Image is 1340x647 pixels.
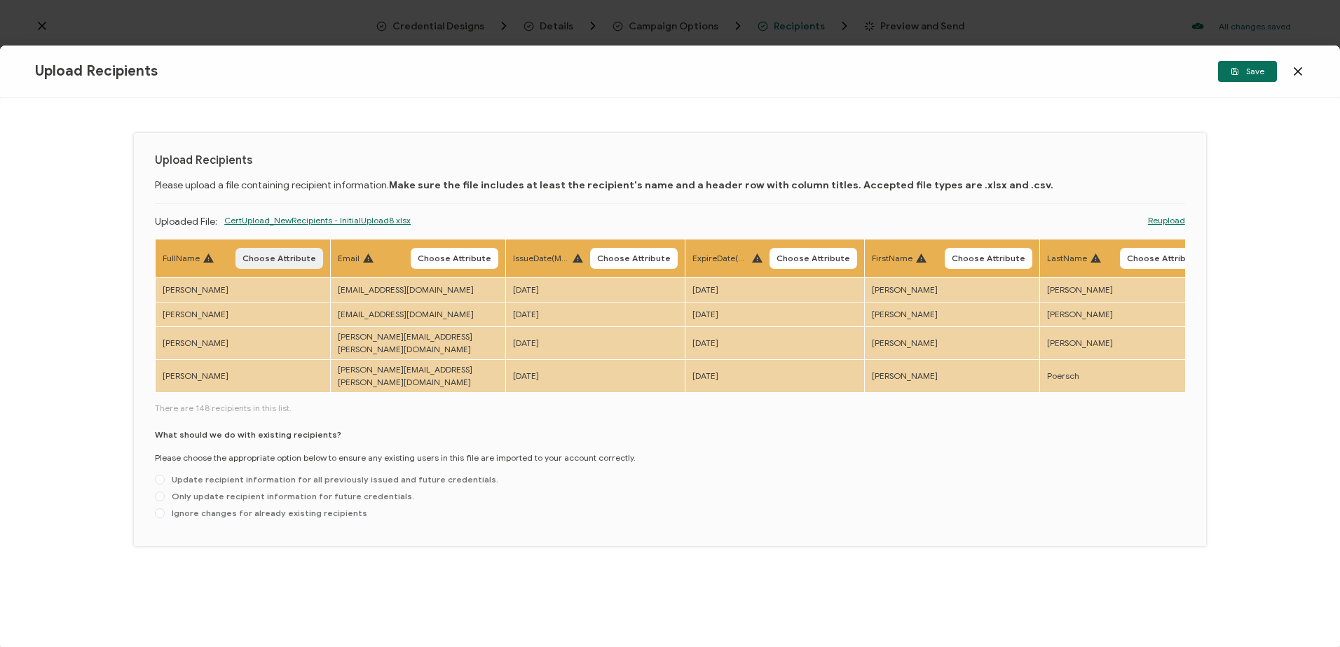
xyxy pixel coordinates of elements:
button: Choose Attribute [411,248,498,269]
iframe: Chat Widget [1270,580,1340,647]
td: [DATE] [506,359,685,392]
span: Choose Attribute [242,254,316,263]
span: FirstName [872,252,912,265]
td: [PERSON_NAME] [1040,277,1215,302]
span: Save [1231,67,1264,76]
p: Please choose the appropriate option below to ensure any existing users in this file are imported... [155,452,636,464]
span: Choose Attribute [777,254,850,263]
td: [DATE] [685,302,865,326]
td: [PERSON_NAME] [865,359,1040,392]
td: [DATE] [685,277,865,302]
span: ExpireDate(Month <day>, <year>) [692,252,748,265]
span: FullName [163,252,200,265]
span: Choose Attribute [418,254,491,263]
td: [PERSON_NAME] [1040,326,1215,359]
td: [DATE] [506,326,685,359]
span: LastName [1047,252,1087,265]
span: CertUpload_NewRecipients - InitialUpload8.xlsx [224,214,411,249]
p: Uploaded File: [155,214,217,232]
button: Choose Attribute [770,248,857,269]
span: Email [338,252,360,265]
td: [PERSON_NAME] [1040,302,1215,326]
td: [PERSON_NAME] [156,359,331,392]
td: [PERSON_NAME][EMAIL_ADDRESS][PERSON_NAME][DOMAIN_NAME] [331,359,506,392]
td: [DATE] [685,326,865,359]
span: Choose Attribute [952,254,1025,263]
td: [PERSON_NAME] [865,326,1040,359]
p: Please upload a file containing recipient information. [155,178,1185,193]
td: [PERSON_NAME] [156,302,331,326]
td: [PERSON_NAME] [156,277,331,302]
td: [EMAIL_ADDRESS][DOMAIN_NAME] [331,302,506,326]
td: [PERSON_NAME][EMAIL_ADDRESS][PERSON_NAME][DOMAIN_NAME] [331,326,506,359]
span: Choose Attribute [597,254,671,263]
span: Choose Attribute [1127,254,1201,263]
td: [DATE] [506,302,685,326]
button: Choose Attribute [590,248,678,269]
a: Reupload [1148,214,1185,227]
button: Choose Attribute [235,248,323,269]
button: Save [1218,61,1277,82]
span: Update recipient information for all previously issued and future credentials. [165,474,498,485]
td: [DATE] [506,277,685,302]
span: IssueDate(Month 25, 2025)) [513,252,569,265]
td: Poersch [1040,359,1215,392]
td: [PERSON_NAME] [865,277,1040,302]
button: Choose Attribute [1120,248,1208,269]
td: [PERSON_NAME] [865,302,1040,326]
button: Choose Attribute [945,248,1032,269]
span: There are 148 recipients in this list. [155,402,1185,415]
p: What should we do with existing recipients? [155,429,341,441]
td: [PERSON_NAME] [156,326,331,359]
td: [DATE] [685,359,865,392]
span: Upload Recipients [35,62,158,80]
b: Make sure the file includes at least the recipient's name and a header row with column titles. Ac... [389,179,1053,191]
span: Only update recipient information for future credentials. [165,491,414,501]
h1: Upload Recipients [155,154,1185,167]
td: [EMAIL_ADDRESS][DOMAIN_NAME] [331,277,506,302]
span: Ignore changes for already existing recipients [165,508,367,518]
